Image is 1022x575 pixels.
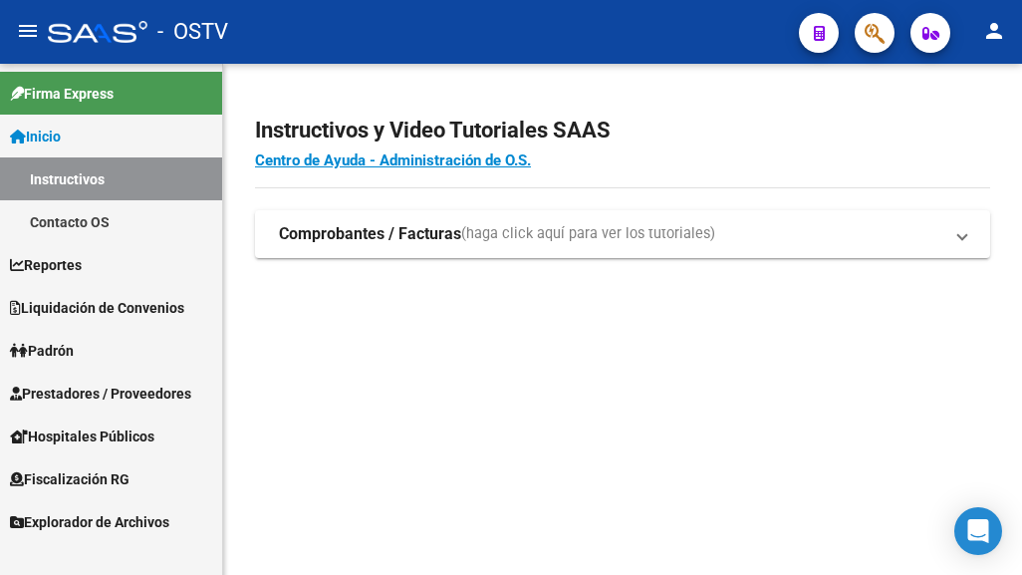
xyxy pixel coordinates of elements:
span: Firma Express [10,83,114,105]
mat-expansion-panel-header: Comprobantes / Facturas(haga click aquí para ver los tutoriales) [255,210,990,258]
span: Explorador de Archivos [10,511,169,533]
div: Open Intercom Messenger [954,507,1002,555]
a: Centro de Ayuda - Administración de O.S. [255,151,531,169]
span: Prestadores / Proveedores [10,383,191,405]
span: Hospitales Públicos [10,426,154,447]
span: Fiscalización RG [10,468,129,490]
span: Inicio [10,126,61,147]
strong: Comprobantes / Facturas [279,223,461,245]
span: Padrón [10,340,74,362]
span: - OSTV [157,10,228,54]
h2: Instructivos y Video Tutoriales SAAS [255,112,990,149]
span: Reportes [10,254,82,276]
mat-icon: menu [16,19,40,43]
span: (haga click aquí para ver los tutoriales) [461,223,715,245]
span: Liquidación de Convenios [10,297,184,319]
mat-icon: person [982,19,1006,43]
